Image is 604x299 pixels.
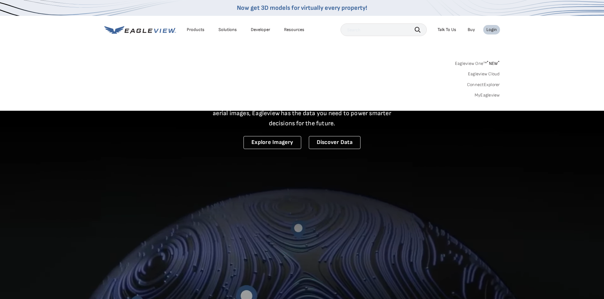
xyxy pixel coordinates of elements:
div: Login [486,27,497,33]
a: Developer [251,27,270,33]
a: Buy [468,27,475,33]
div: Solutions [218,27,237,33]
input: Search [341,23,427,36]
a: ConnectExplorer [467,82,500,88]
div: Talk To Us [438,27,456,33]
p: A new era starts here. Built on more than 3.5 billion high-resolution aerial images, Eagleview ha... [205,98,399,128]
div: Products [187,27,205,33]
a: MyEagleview [475,92,500,98]
div: Resources [284,27,304,33]
span: NEW [487,61,500,66]
a: Eagleview One™*NEW* [455,59,500,66]
a: Discover Data [309,136,360,149]
a: Now get 3D models for virtually every property! [237,4,367,12]
a: Eagleview Cloud [468,71,500,77]
a: Explore Imagery [244,136,301,149]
